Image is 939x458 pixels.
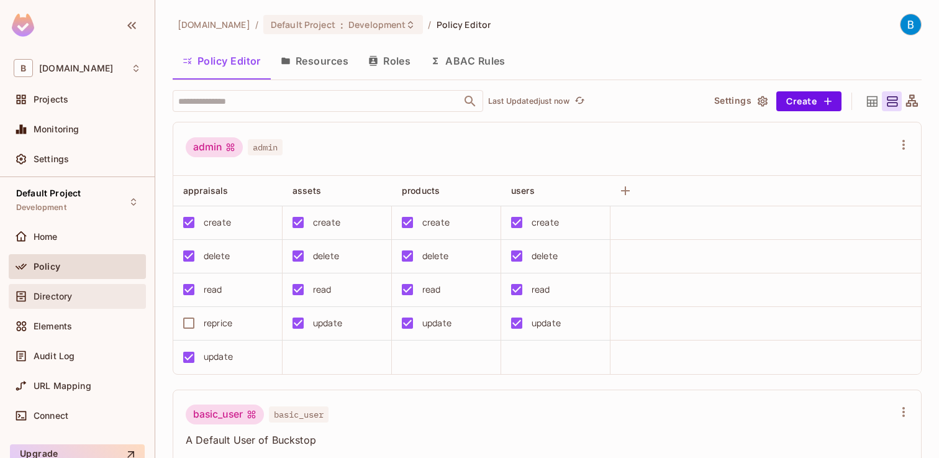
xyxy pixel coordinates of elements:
[461,93,479,110] button: Open
[532,216,559,229] div: create
[422,216,450,229] div: create
[12,14,34,37] img: SReyMgAAAABJRU5ErkJggg==
[34,351,75,361] span: Audit Log
[178,19,250,30] span: the active workspace
[437,19,491,30] span: Policy Editor
[34,381,91,391] span: URL Mapping
[422,249,448,263] div: delete
[569,94,587,109] span: Click to refresh data
[34,232,58,242] span: Home
[709,91,771,111] button: Settings
[511,185,535,196] span: users
[34,154,69,164] span: Settings
[422,316,451,330] div: update
[293,185,321,196] span: assets
[16,203,66,213] span: Development
[34,94,68,104] span: Projects
[574,95,585,108] span: refresh
[269,406,329,423] span: basic_user
[313,316,342,330] div: update
[313,283,332,296] div: read
[900,14,921,35] img: Bradley Herrup
[428,19,431,30] li: /
[255,19,258,30] li: /
[183,185,229,196] span: appraisals
[204,283,222,296] div: read
[204,249,230,263] div: delete
[422,283,441,296] div: read
[34,321,72,331] span: Elements
[420,45,515,76] button: ABAC Rules
[313,249,339,263] div: delete
[572,94,587,109] button: refresh
[16,188,81,198] span: Default Project
[204,316,232,330] div: reprice
[402,185,440,196] span: products
[204,216,231,229] div: create
[186,433,894,447] span: A Default User of Buckstop
[34,262,60,272] span: Policy
[34,291,72,301] span: Directory
[204,350,233,364] div: update
[358,45,420,76] button: Roles
[348,19,406,30] span: Development
[34,124,79,134] span: Monitoring
[532,283,550,296] div: read
[34,411,68,421] span: Connect
[313,216,340,229] div: create
[271,19,335,30] span: Default Project
[173,45,271,76] button: Policy Editor
[39,63,113,73] span: Workspace: buckstop.com
[532,249,558,263] div: delete
[248,139,283,155] span: admin
[488,96,569,106] p: Last Updated just now
[271,45,358,76] button: Resources
[186,137,243,157] div: admin
[186,405,264,424] div: basic_user
[776,91,841,111] button: Create
[532,316,561,330] div: update
[340,20,344,30] span: :
[14,59,33,77] span: B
